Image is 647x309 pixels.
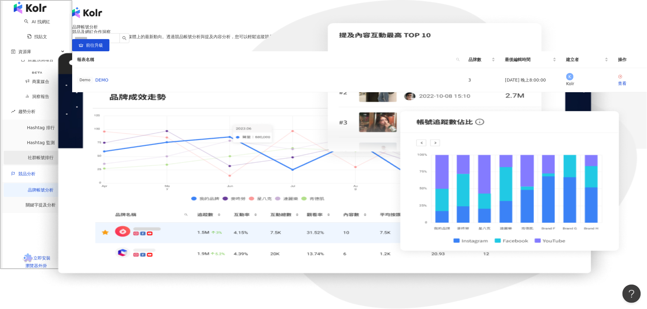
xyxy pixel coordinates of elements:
span: 報表名稱 [77,56,454,63]
span: search [456,58,460,61]
th: 操作 [613,51,647,68]
span: 前往升級 [86,43,103,48]
span: search [455,55,461,64]
a: 查看 [618,74,642,87]
span: 建立者 [566,56,604,63]
a: 前往升級 [72,39,109,51]
th: 最後編輯時間 [500,51,561,68]
td: 3 [464,68,500,92]
a: DEMO [95,77,109,83]
td: [DATE] 晚上8:00:00 [500,68,561,92]
iframe: Help Scout Beacon - Open [623,285,641,303]
span: Demo [77,77,93,83]
span: 品牌數 [468,56,490,63]
span: K [568,73,571,80]
div: 查看 [618,80,642,87]
span: 最後編輯時間 [505,56,552,63]
th: 品牌數 [464,51,500,68]
th: 建立者 [561,51,613,68]
div: Kolr [566,80,608,87]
